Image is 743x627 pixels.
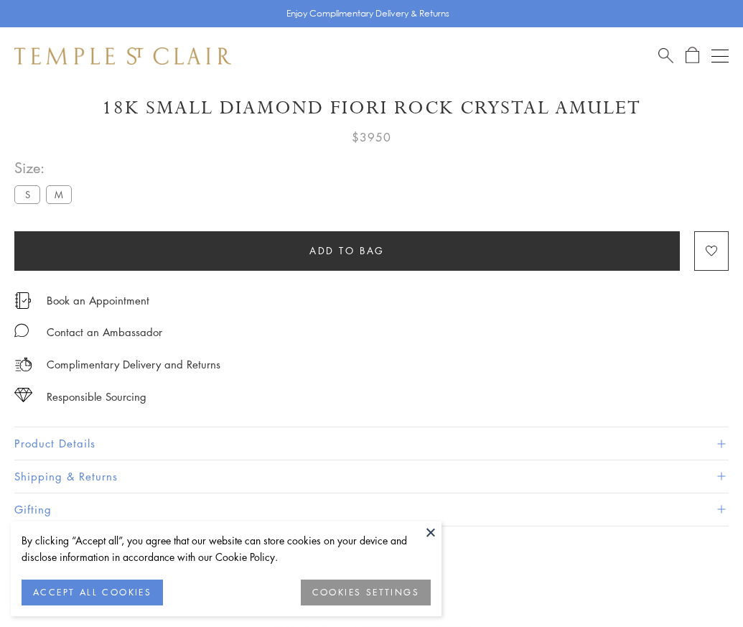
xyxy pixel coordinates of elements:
[309,243,385,259] span: Add to bag
[14,185,40,203] label: S
[46,185,72,203] label: M
[14,47,231,65] img: Temple St. Clair
[658,47,673,65] a: Search
[14,388,32,402] img: icon_sourcing.svg
[14,292,32,309] img: icon_appointment.svg
[14,460,729,493] button: Shipping & Returns
[686,47,699,65] a: Open Shopping Bag
[352,128,391,147] span: $3950
[14,493,729,526] button: Gifting
[14,156,78,180] span: Size:
[47,388,146,406] div: Responsible Sourcing
[22,580,163,605] button: ACCEPT ALL COOKIES
[711,47,729,65] button: Open navigation
[47,292,149,308] a: Book an Appointment
[14,96,729,121] h1: 18K Small Diamond Fiori Rock Crystal Amulet
[14,427,729,460] button: Product Details
[14,356,32,373] img: icon_delivery.svg
[286,6,449,21] p: Enjoy Complimentary Delivery & Returns
[47,356,220,373] p: Complimentary Delivery and Returns
[14,323,29,338] img: MessageIcon-01_2.svg
[14,231,680,271] button: Add to bag
[22,532,431,565] div: By clicking “Accept all”, you agree that our website can store cookies on your device and disclos...
[301,580,431,605] button: COOKIES SETTINGS
[47,323,162,341] div: Contact an Ambassador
